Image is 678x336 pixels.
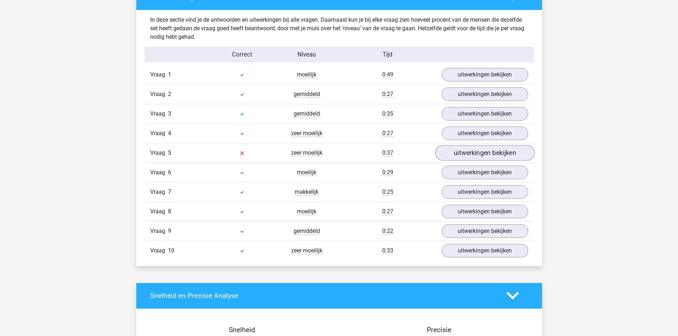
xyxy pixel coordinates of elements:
[145,16,534,41] div: In deze sectie vind je de antwoorden en uitwerkingen bij alle vragen. Daarnaast kun je bij elke v...
[168,130,171,137] span: 4
[294,91,320,98] span: gemiddeld
[442,185,528,199] a: uitwerkingen bekijken
[150,207,168,216] span: Vraag
[442,68,528,81] a: uitwerkingen bekijken
[291,149,322,156] span: zeer moeilijk
[442,127,528,140] a: uitwerkingen bekijken
[168,91,171,97] span: 2
[442,107,528,121] a: uitwerkingen bekijken
[150,292,496,300] h4: Snelheid en Precisie Analyse
[291,130,322,137] span: zeer moeilijk
[168,228,171,234] span: 9
[382,247,393,254] span: 0:33
[382,71,393,78] span: 0:49
[442,87,528,101] a: uitwerkingen bekijken
[150,246,168,255] span: Vraag
[297,208,316,215] span: moeilijk
[297,169,316,176] span: moeilijk
[168,169,171,176] span: 6
[150,90,168,98] span: Vraag
[168,71,171,78] span: 1
[150,149,168,157] span: Vraag
[150,129,168,138] span: Vraag
[442,224,528,238] a: uitwerkingen bekijken
[297,71,316,78] span: moeilijk
[168,247,174,254] span: 10
[150,326,334,334] h4: Snelheid
[150,188,168,196] span: Vraag
[442,244,528,257] a: uitwerkingen bekijken
[382,149,393,156] span: 0:37
[294,228,320,235] span: gemiddeld
[294,110,320,117] span: gemiddeld
[150,110,168,118] span: Vraag
[339,50,436,59] div: Tijd
[382,110,393,117] span: 0:35
[382,208,393,215] span: 0:27
[347,326,531,334] h4: Precisie
[382,169,393,176] span: 0:29
[382,130,393,137] span: 0:27
[442,205,528,218] a: uitwerkingen bekijken
[382,188,393,196] span: 0:25
[150,227,168,235] span: Vraag
[382,91,393,98] span: 0:27
[168,149,171,156] span: 5
[382,228,393,235] span: 0:22
[435,145,534,161] a: uitwerkingen bekijken
[168,208,171,215] span: 8
[168,188,171,195] span: 7
[210,50,274,59] div: Correct
[150,168,168,177] span: Vraag
[295,188,319,196] span: makkelijk
[168,110,171,117] span: 3
[150,70,168,79] span: Vraag
[291,247,322,254] span: zeer moeilijk
[442,166,528,179] a: uitwerkingen bekijken
[274,50,339,59] div: Niveau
